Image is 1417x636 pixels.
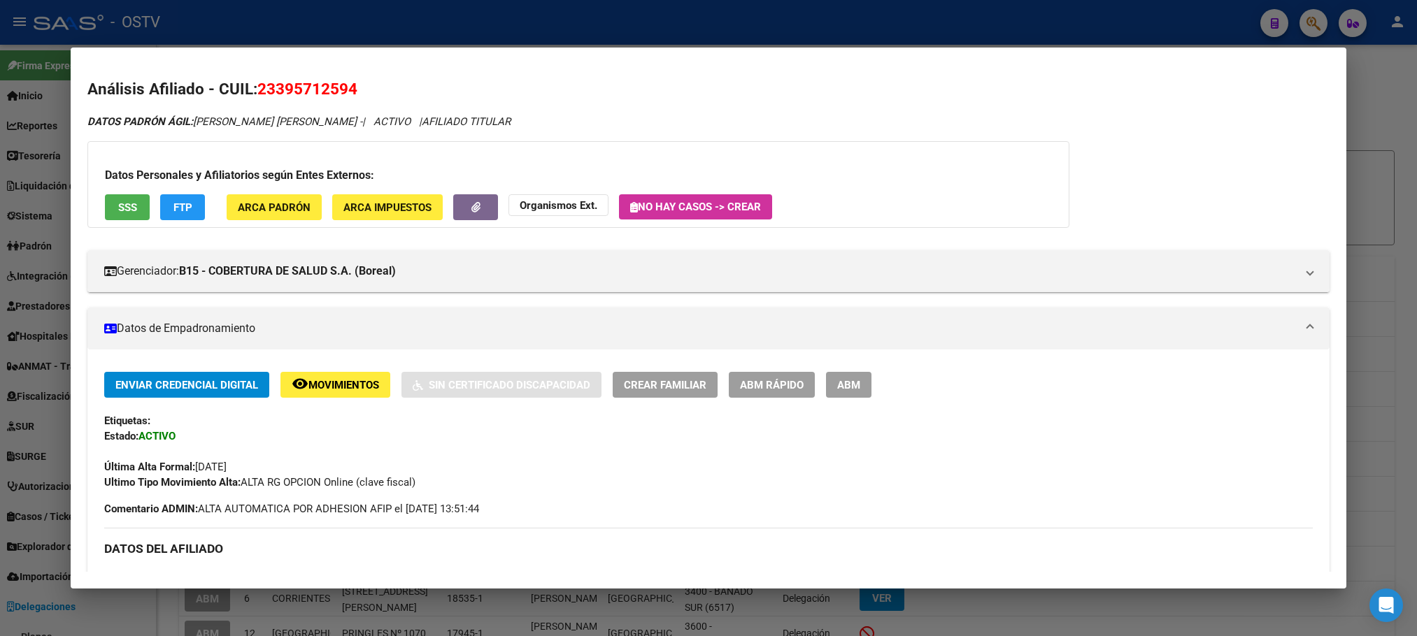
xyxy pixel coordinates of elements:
span: ALTA AUTOMATICA POR ADHESION AFIP el [DATE] 13:51:44 [104,501,479,516]
div: Open Intercom Messenger [1369,588,1403,622]
span: ABM [837,379,860,391]
strong: Teléfono Particular: [708,570,801,583]
mat-expansion-panel-header: Gerenciador:B15 - COBERTURA DE SALUD S.A. (Boreal) [87,250,1329,292]
span: SSS [118,201,137,214]
button: ABM Rápido [729,372,815,398]
span: 56565656 [708,570,846,583]
button: Movimientos [280,372,390,398]
i: | ACTIVO | [87,115,511,128]
span: No hay casos -> Crear [630,201,761,213]
mat-icon: remove_red_eye [292,375,308,392]
button: No hay casos -> Crear [619,194,772,219]
span: [PERSON_NAME] [104,570,225,583]
strong: ACTIVO [138,430,176,442]
span: ALTA RG OPCION Online (clave fiscal) [104,476,415,489]
button: FTP [160,194,205,220]
button: Sin Certificado Discapacidad [401,372,601,398]
strong: Comentario ADMIN: [104,503,198,515]
button: Enviar Credencial Digital [104,372,269,398]
span: Movimientos [308,379,379,391]
mat-panel-title: Gerenciador: [104,263,1295,280]
span: Sin Certificado Discapacidad [429,379,590,391]
span: Crear Familiar [624,379,706,391]
button: ARCA Padrón [227,194,322,220]
span: AFILIADO TITULAR [422,115,511,128]
strong: Apellido: [104,570,145,583]
strong: B15 - COBERTURA DE SALUD S.A. (Boreal) [179,263,396,280]
span: ARCA Padrón [238,201,311,214]
h2: Análisis Afiliado - CUIL: [87,78,1329,101]
span: [PERSON_NAME] [PERSON_NAME] - [87,115,362,128]
button: ARCA Impuestos [332,194,443,220]
button: SSS [105,194,150,220]
strong: DATOS PADRÓN ÁGIL: [87,115,193,128]
button: Organismos Ext. [508,194,608,216]
strong: Ultimo Tipo Movimiento Alta: [104,476,241,489]
span: ABM Rápido [740,379,804,391]
mat-expansion-panel-header: Datos de Empadronamiento [87,308,1329,349]
strong: Etiquetas: [104,414,150,427]
button: ABM [826,372,871,398]
span: ARCA Impuestos [343,201,432,214]
span: Enviar Credencial Digital [115,379,258,391]
strong: Organismos Ext. [520,199,597,212]
strong: Estado: [104,430,138,442]
h3: DATOS DEL AFILIADO [104,541,1312,556]
span: FTP [173,201,192,214]
mat-panel-title: Datos de Empadronamiento [104,320,1295,337]
h3: Datos Personales y Afiliatorios según Entes Externos: [105,167,1052,184]
span: [DATE] [104,461,227,473]
button: Crear Familiar [613,372,718,398]
strong: Última Alta Formal: [104,461,195,473]
span: 23395712594 [257,80,357,98]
